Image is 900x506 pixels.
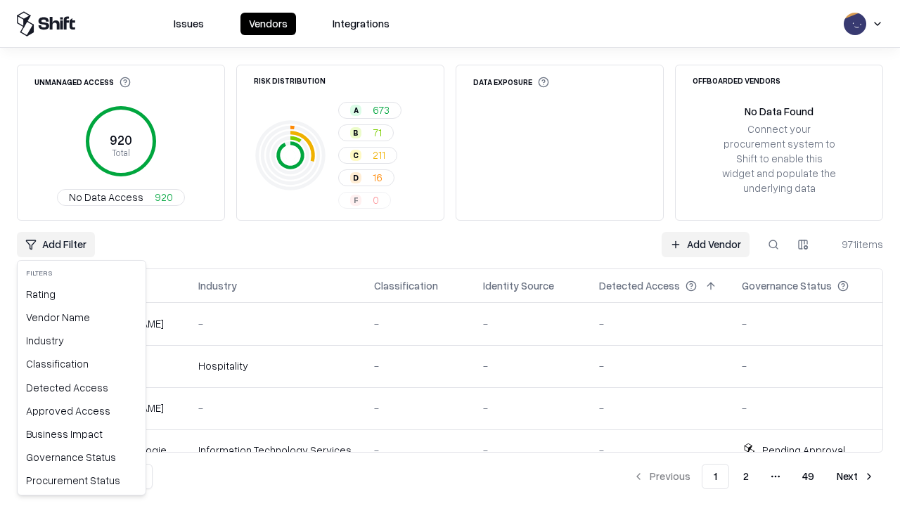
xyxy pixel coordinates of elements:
[20,422,143,446] div: Business Impact
[20,399,143,422] div: Approved Access
[20,306,143,329] div: Vendor Name
[20,446,143,469] div: Governance Status
[17,260,146,495] div: Add Filter
[20,264,143,283] div: Filters
[20,469,143,492] div: Procurement Status
[20,352,143,375] div: Classification
[20,329,143,352] div: Industry
[20,283,143,306] div: Rating
[20,376,143,399] div: Detected Access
